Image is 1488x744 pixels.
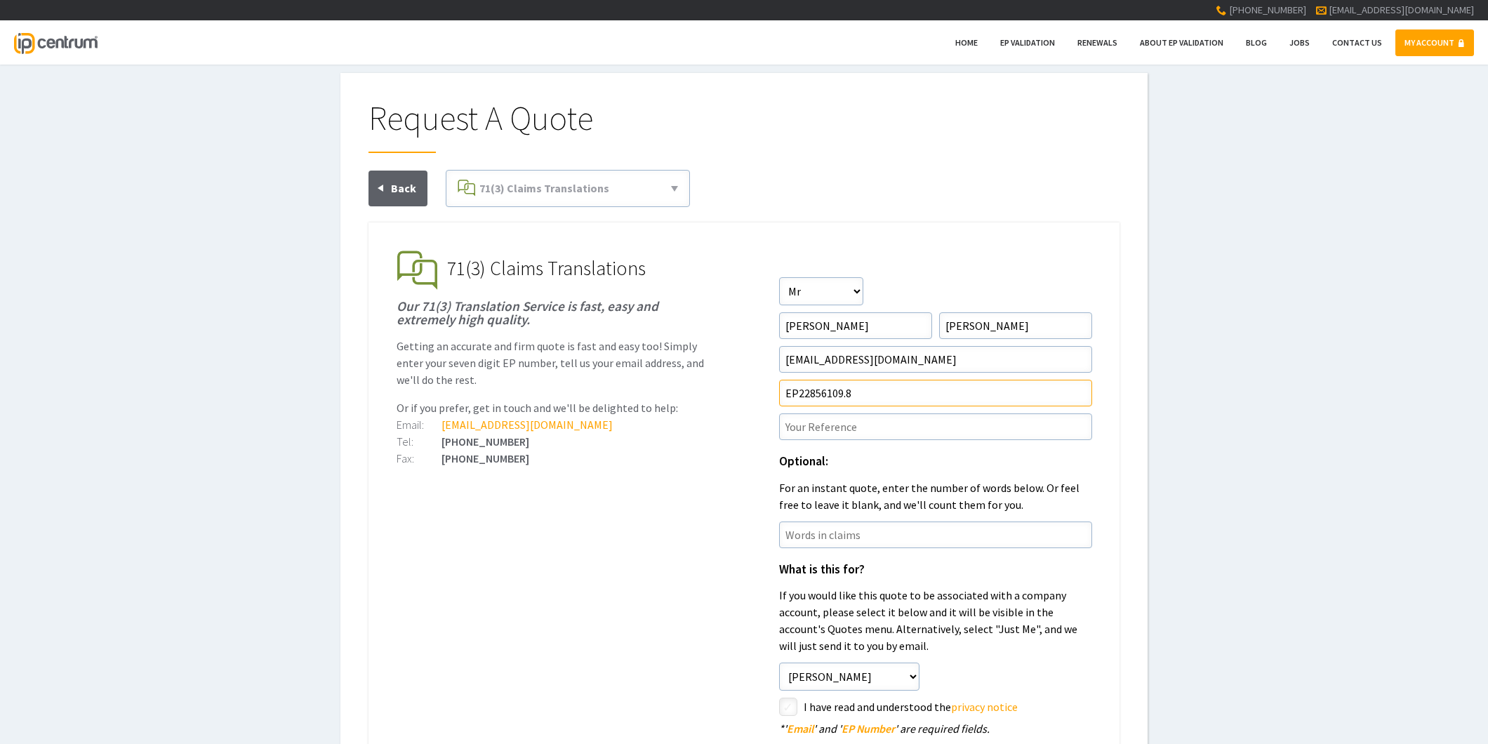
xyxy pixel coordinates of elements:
h1: Request A Quote [368,101,1120,153]
a: Jobs [1280,29,1319,56]
a: privacy notice [951,700,1018,714]
div: [PHONE_NUMBER] [397,453,710,464]
div: Email: [397,419,441,430]
div: ' ' and ' ' are required fields. [779,723,1092,734]
a: EP Validation [991,29,1064,56]
a: Home [946,29,987,56]
a: MY ACCOUNT [1395,29,1474,56]
label: styled-checkbox [779,698,797,716]
input: Your Reference [779,413,1092,440]
span: Back [391,181,416,195]
div: [PHONE_NUMBER] [397,436,710,447]
input: Email [779,346,1092,373]
a: IP Centrum [14,20,97,65]
input: EP Number [779,380,1092,406]
span: Renewals [1077,37,1117,48]
input: Words in claims [779,522,1092,548]
input: First Name [779,312,932,339]
a: Back [368,171,427,206]
a: Renewals [1068,29,1127,56]
input: Surname [939,312,1092,339]
span: EP Validation [1000,37,1055,48]
a: [EMAIL_ADDRESS][DOMAIN_NAME] [1329,4,1474,16]
span: Home [955,37,978,48]
label: I have read and understood the [804,698,1092,716]
span: [PHONE_NUMBER] [1229,4,1306,16]
span: Jobs [1289,37,1310,48]
span: 71(3) Claims Translations [447,255,646,281]
a: [EMAIL_ADDRESS][DOMAIN_NAME] [441,418,613,432]
span: Email [787,722,813,736]
p: Or if you prefer, get in touch and we'll be delighted to help: [397,399,710,416]
div: Tel: [397,436,441,447]
h1: Our 71(3) Translation Service is fast, easy and extremely high quality. [397,300,710,326]
span: EP Number [842,722,895,736]
span: 71(3) Claims Translations [479,181,609,195]
span: About EP Validation [1140,37,1223,48]
p: If you would like this quote to be associated with a company account, please select it below and ... [779,587,1092,654]
h1: Optional: [779,456,1092,468]
p: Getting an accurate and firm quote is fast and easy too! Simply enter your seven digit EP number,... [397,338,710,388]
h1: What is this for? [779,564,1092,576]
span: Blog [1246,37,1267,48]
a: About EP Validation [1131,29,1233,56]
div: Fax: [397,453,441,464]
a: Contact Us [1323,29,1391,56]
a: Blog [1237,29,1276,56]
a: 71(3) Claims Translations [452,176,684,201]
p: For an instant quote, enter the number of words below. Or feel free to leave it blank, and we'll ... [779,479,1092,513]
span: Contact Us [1332,37,1382,48]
